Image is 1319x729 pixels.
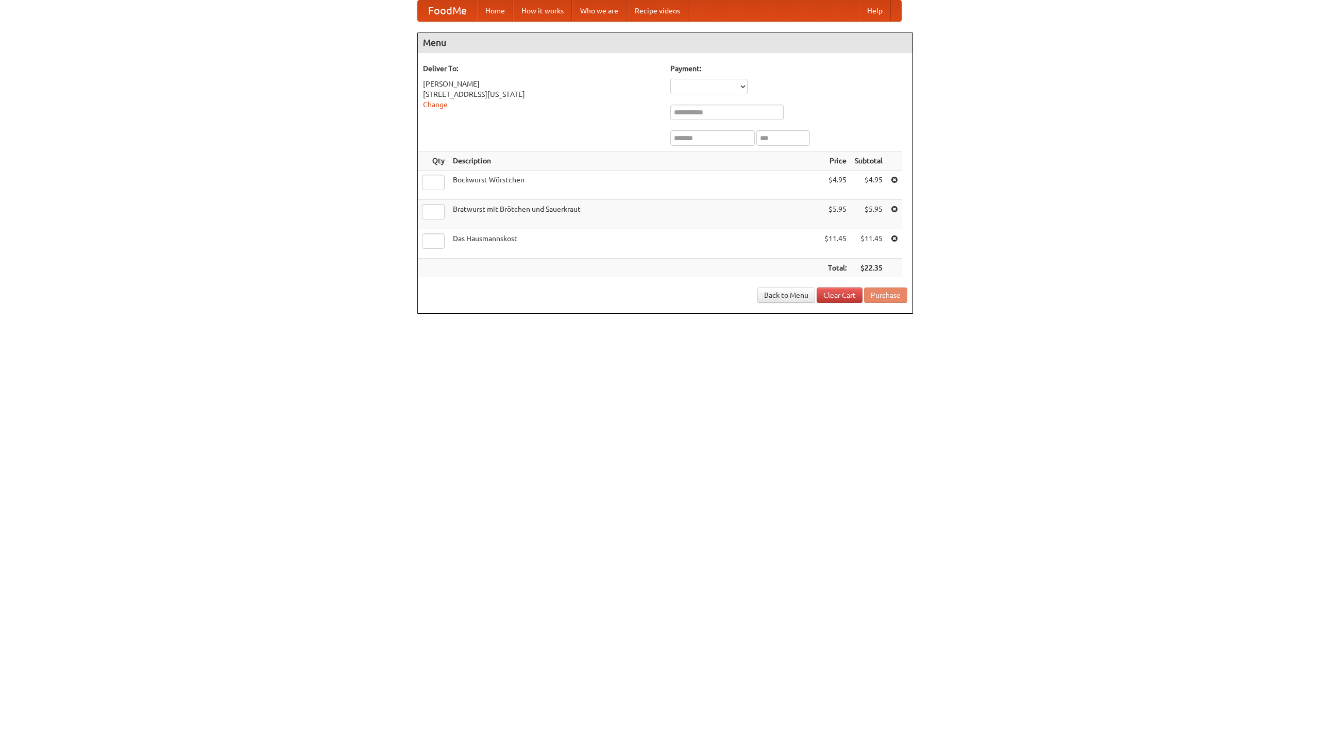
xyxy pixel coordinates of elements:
[864,287,907,303] button: Purchase
[449,151,820,171] th: Description
[820,171,851,200] td: $4.95
[449,229,820,259] td: Das Hausmannskost
[513,1,572,21] a: How it works
[449,171,820,200] td: Bockwurst Würstchen
[418,32,912,53] h4: Menu
[820,229,851,259] td: $11.45
[859,1,891,21] a: Help
[757,287,815,303] a: Back to Menu
[418,1,477,21] a: FoodMe
[817,287,863,303] a: Clear Cart
[851,229,887,259] td: $11.45
[449,200,820,229] td: Bratwurst mit Brötchen und Sauerkraut
[670,63,907,74] h5: Payment:
[423,79,660,89] div: [PERSON_NAME]
[423,63,660,74] h5: Deliver To:
[418,151,449,171] th: Qty
[423,100,448,109] a: Change
[627,1,688,21] a: Recipe videos
[820,200,851,229] td: $5.95
[851,151,887,171] th: Subtotal
[851,259,887,278] th: $22.35
[851,200,887,229] td: $5.95
[477,1,513,21] a: Home
[820,259,851,278] th: Total:
[820,151,851,171] th: Price
[423,89,660,99] div: [STREET_ADDRESS][US_STATE]
[851,171,887,200] td: $4.95
[572,1,627,21] a: Who we are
